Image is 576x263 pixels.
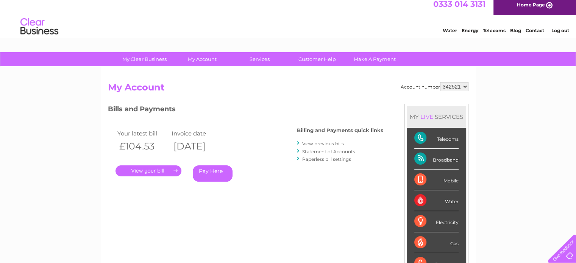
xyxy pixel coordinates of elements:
[414,190,459,211] div: Water
[414,232,459,253] div: Gas
[419,113,435,120] div: LIVE
[510,32,521,38] a: Blog
[302,149,355,154] a: Statement of Accounts
[228,52,291,66] a: Services
[414,149,459,170] div: Broadband
[193,165,233,182] a: Pay Here
[113,52,176,66] a: My Clear Business
[116,139,170,154] th: £104.53
[414,128,459,149] div: Telecoms
[286,52,348,66] a: Customer Help
[433,4,485,13] a: 0333 014 3131
[302,156,351,162] a: Paperless bill settings
[109,4,467,37] div: Clear Business is a trading name of Verastar Limited (registered in [GEOGRAPHIC_DATA] No. 3667643...
[343,52,406,66] a: Make A Payment
[483,32,506,38] a: Telecoms
[297,128,383,133] h4: Billing and Payments quick links
[407,106,466,128] div: MY SERVICES
[443,32,457,38] a: Water
[302,141,344,146] a: View previous bills
[116,165,181,176] a: .
[20,20,59,43] img: logo.png
[551,32,569,38] a: Log out
[462,32,478,38] a: Energy
[116,128,170,139] td: Your latest bill
[108,104,383,117] h3: Bills and Payments
[526,32,544,38] a: Contact
[414,211,459,232] div: Electricity
[414,170,459,190] div: Mobile
[171,52,233,66] a: My Account
[170,128,224,139] td: Invoice date
[170,139,224,154] th: [DATE]
[401,82,468,91] div: Account number
[108,82,468,96] h2: My Account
